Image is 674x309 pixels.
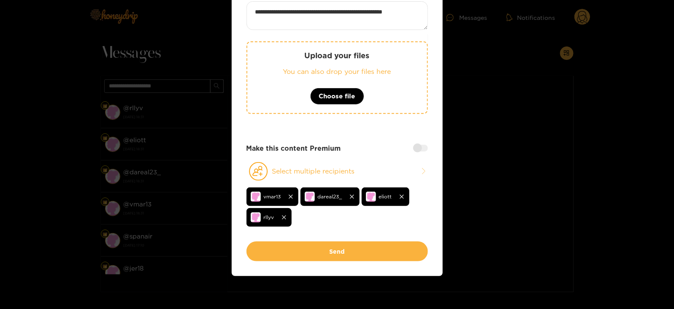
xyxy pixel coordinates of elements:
[246,241,428,261] button: Send
[264,192,281,201] span: vmar13
[264,51,410,60] p: Upload your files
[305,192,315,202] img: no-avatar.png
[366,192,376,202] img: no-avatar.png
[251,192,261,202] img: no-avatar.png
[246,162,428,181] button: Select multiple recipients
[318,192,342,201] span: dareal23_
[379,192,392,201] span: eliott
[264,67,410,76] p: You can also drop your files here
[246,144,341,153] strong: Make this content Premium
[264,212,274,222] span: rllyv
[310,88,364,105] button: Choose file
[251,212,261,222] img: no-avatar.png
[319,91,355,101] span: Choose file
